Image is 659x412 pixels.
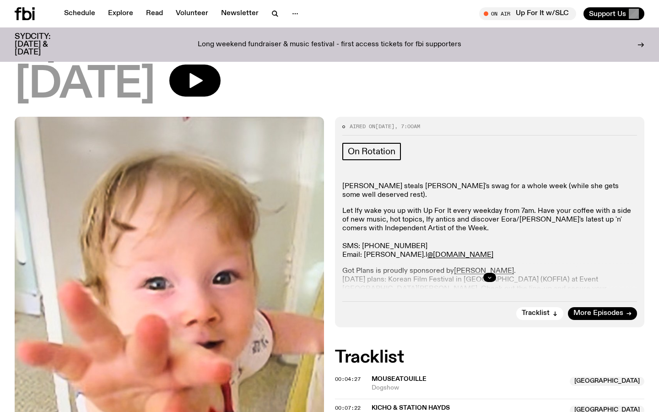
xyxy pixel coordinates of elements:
[348,146,395,157] span: On Rotation
[335,404,361,412] span: 00:07:22
[59,7,101,20] a: Schedule
[589,10,626,18] span: Support Us
[372,405,450,411] span: KICHO & Station Hayds
[216,7,264,20] a: Newsletter
[198,41,461,49] p: Long weekend fundraiser & music festival - first access tickets for fbi supporters
[342,207,637,260] p: Let Ify wake you up with Up For It every weekday from 7am. Have your coffee with a side of new mu...
[350,123,375,130] span: Aired on
[342,143,401,160] a: On Rotation
[479,7,576,20] button: On AirUp For It w/SLC
[516,307,563,320] button: Tracklist
[335,406,361,411] button: 00:07:22
[568,307,637,320] a: More Episodes
[15,65,155,106] span: [DATE]
[427,251,493,259] a: @[DOMAIN_NAME]
[140,7,168,20] a: Read
[394,123,420,130] span: , 7:00am
[342,182,637,200] p: [PERSON_NAME] steals [PERSON_NAME]'s swag for a whole week (while she gets some well deserved rest).
[583,7,644,20] button: Support Us
[335,375,361,383] span: 00:04:27
[570,377,644,386] span: [GEOGRAPHIC_DATA]
[103,7,139,20] a: Explore
[372,376,427,382] span: Mouseatouille
[170,7,214,20] a: Volunteer
[522,310,550,317] span: Tracklist
[375,123,394,130] span: [DATE]
[335,377,361,382] button: 00:04:27
[335,349,644,366] h2: Tracklist
[573,310,623,317] span: More Episodes
[372,384,564,392] span: Dogshow
[15,33,73,56] h3: SYDCITY: [DATE] & [DATE]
